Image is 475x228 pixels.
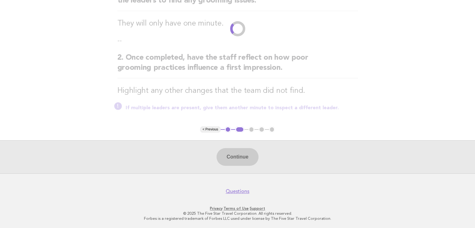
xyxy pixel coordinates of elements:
[45,216,431,221] p: Forbes is a registered trademark of Forbes LLC used under license by The Five Star Travel Corpora...
[117,86,358,96] h3: Highlight any other changes that the team did not find.
[226,188,249,195] a: Questions
[250,206,265,211] a: Support
[117,53,358,78] h2: 2. Once completed, have the staff reflect on how poor grooming practices influence a first impres...
[223,206,249,211] a: Terms of Use
[117,19,358,29] h3: They will only have one minute.
[210,206,223,211] a: Privacy
[117,36,358,45] p: --
[126,105,358,111] p: If multiple leaders are present, give them another minute to inspect a different leader.
[45,206,431,211] p: · ·
[45,211,431,216] p: © 2025 The Five Star Travel Corporation. All rights reserved.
